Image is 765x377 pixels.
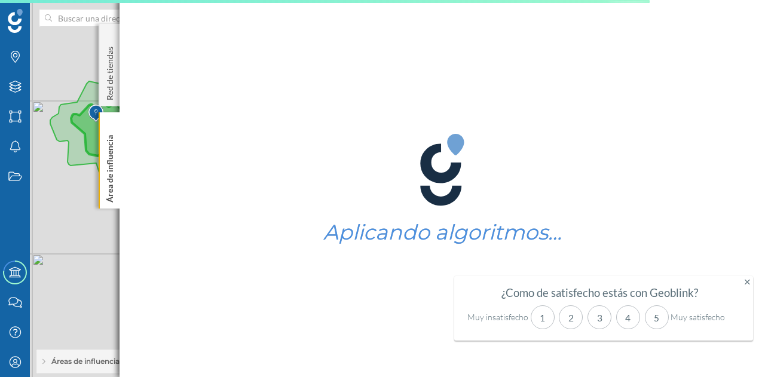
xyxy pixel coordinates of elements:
[104,130,116,203] p: Área de influencia
[616,305,640,329] div: 4
[104,42,116,100] p: Red de tiendas
[671,311,736,323] div: Muy satisfecho
[51,356,120,367] span: Áreas de influencia
[463,287,737,299] div: ¿Como de satisfecho estás con Geoblink?
[8,9,23,33] img: Geoblink Logo
[323,221,562,244] h1: Aplicando algoritmos…
[645,305,669,329] div: 5
[463,311,528,323] div: Muy insatisfecho
[587,305,611,329] div: 3
[531,305,555,329] div: 1
[88,102,103,125] img: Marker
[559,305,583,329] div: 2
[24,8,66,19] span: Soporte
